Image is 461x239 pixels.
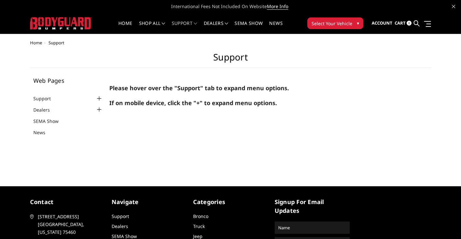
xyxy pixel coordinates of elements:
a: News [269,21,282,34]
a: Bronco [193,213,208,219]
span: ▾ [357,20,359,27]
a: shop all [139,21,165,34]
a: Support [33,95,59,102]
a: Home [118,21,132,34]
strong: Please hover over the "Support" tab to expand menu options. [109,84,289,92]
a: Home [30,40,42,46]
h5: Web Pages [33,78,103,83]
a: Dealers [112,223,128,229]
a: SEMA Show [33,118,67,125]
button: Select Your Vehicle [307,17,363,29]
span: Cart [395,20,406,26]
a: Cart 0 [395,15,412,32]
span: Account [372,20,392,26]
h5: Categories [193,198,268,206]
span: Support [49,40,64,46]
a: News [33,129,53,136]
span: 0 [407,21,412,26]
strong: If on mobile device, click the "+" to expand menu options. [109,99,277,107]
a: Dealers [204,21,228,34]
span: [STREET_ADDRESS] [GEOGRAPHIC_DATA], [US_STATE] 75460 [38,213,104,236]
span: Select Your Vehicle [312,20,352,27]
input: Name [276,223,349,233]
h5: signup for email updates [275,198,350,215]
a: Account [372,15,392,32]
h5: contact [30,198,105,206]
a: Support [112,213,129,219]
a: SEMA Show [235,21,263,34]
a: Truck [193,223,205,229]
a: Support [172,21,197,34]
img: BODYGUARD BUMPERS [30,17,92,29]
a: Dealers [33,106,58,113]
h1: Support [30,52,431,68]
a: More Info [267,3,288,10]
h5: Navigate [112,198,187,206]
